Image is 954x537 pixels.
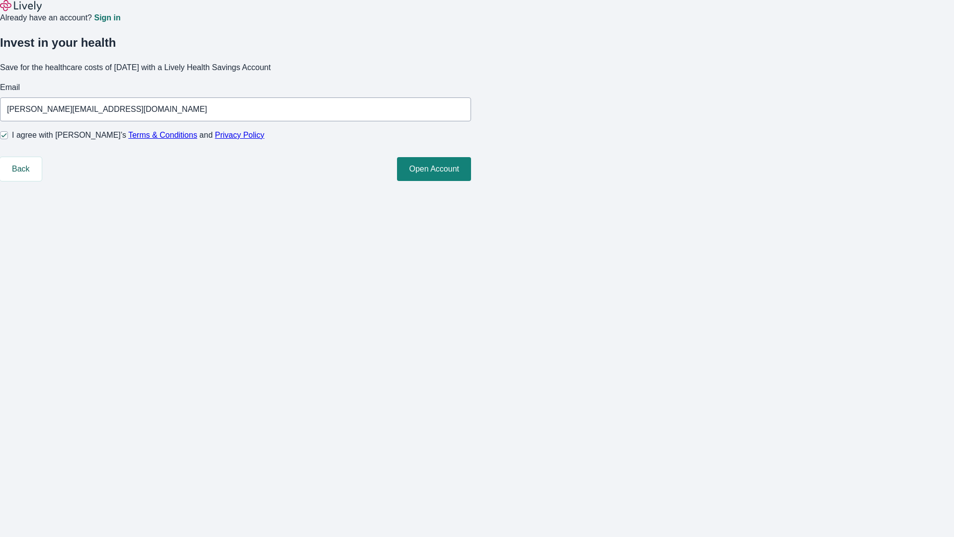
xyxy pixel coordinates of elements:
button: Open Account [397,157,471,181]
a: Terms & Conditions [128,131,197,139]
span: I agree with [PERSON_NAME]’s and [12,129,264,141]
a: Privacy Policy [215,131,265,139]
a: Sign in [94,14,120,22]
